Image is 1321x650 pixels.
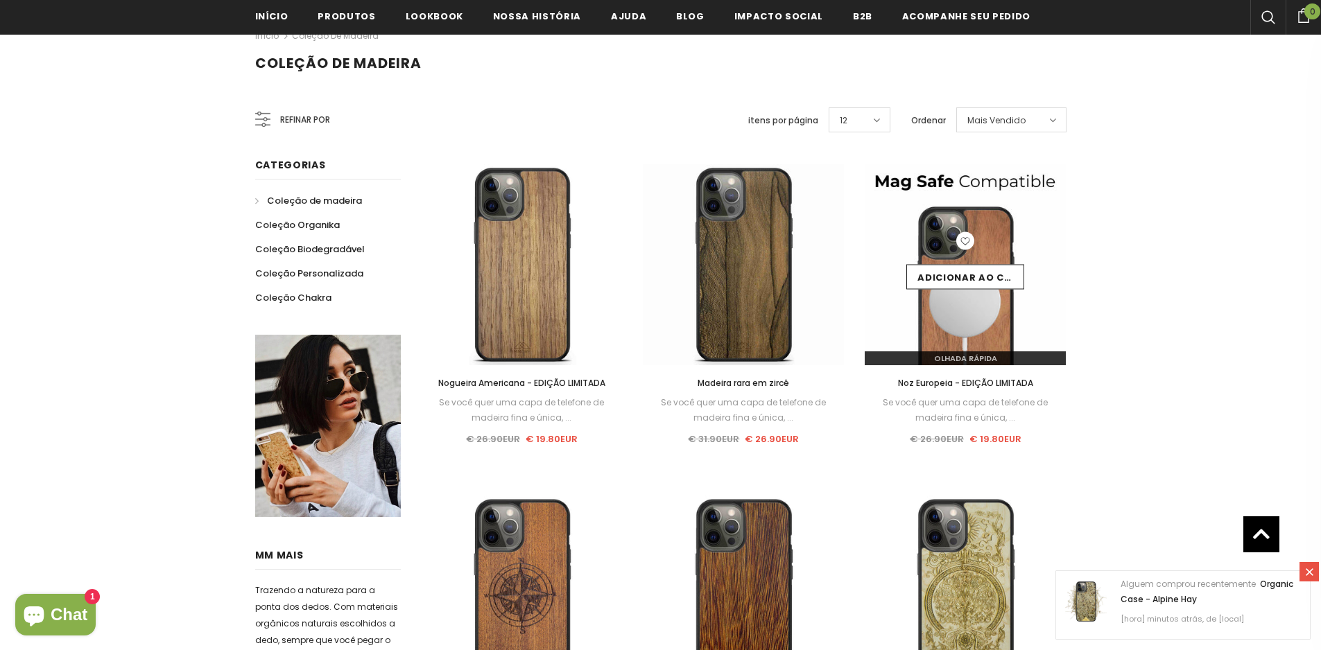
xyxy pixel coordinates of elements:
[1121,578,1256,590] span: Alguem comprou recentemente
[255,548,304,562] span: MM MAIS
[406,10,463,23] span: Lookbook
[865,164,1066,365] img: European Walnut - LIMITED EDITION
[422,395,623,425] div: Se você quer uma capa de telefone de madeira fina e única, ...
[493,10,581,23] span: Nossa história
[1286,6,1321,23] a: 0
[255,10,288,23] span: Início
[255,158,326,172] span: Categorias
[1304,3,1320,19] span: 0
[906,265,1024,290] a: Adicionar ao carrinho
[734,10,823,23] span: IMPACTO SOCIAL
[526,432,578,446] span: € 19.80EUR
[865,376,1066,391] a: Noz Europeia - EDIÇÃO LIMITADA
[643,395,844,425] div: Se você quer uma capa de telefone de madeira fina e única, ...
[643,376,844,391] a: Madeira rara em zircê
[255,218,340,231] span: Coleção Organika
[911,114,946,128] label: Ordenar
[255,243,365,256] span: Coleção Biodegradável
[255,237,365,261] a: Coleção Biodegradável
[255,291,331,304] span: Coleção Chakra
[255,28,279,44] a: Início
[865,351,1066,365] a: Olhada rápida
[865,395,1066,425] div: Se você quer uma capa de telefone de madeira fina e única, ...
[611,10,646,23] span: ajuda
[840,114,847,128] span: 12
[748,114,818,128] label: itens por página
[255,213,340,237] a: Coleção Organika
[910,432,964,446] span: € 26.90EUR
[967,114,1026,128] span: Mais Vendido
[676,10,705,23] span: Blog
[11,594,100,639] inbox-online-store-chat: Shopify online store chat
[255,188,362,213] a: Coleção de madeira
[255,286,331,310] a: Coleção Chakra
[255,261,363,286] a: Coleção Personalizada
[698,377,789,389] span: Madeira rara em zircê
[934,353,997,364] span: Olhada rápida
[466,432,520,446] span: € 26.90EUR
[267,194,362,207] span: Coleção de madeira
[280,112,330,128] span: Refinar por
[898,377,1033,389] span: Noz Europeia - EDIÇÃO LIMITADA
[902,10,1030,23] span: Acompanhe seu pedido
[438,377,605,389] span: Nogueira Americana - EDIÇÃO LIMITADA
[688,432,739,446] span: € 31.90EUR
[969,432,1021,446] span: € 19.80EUR
[255,53,422,73] span: Coleção de madeira
[422,376,623,391] a: Nogueira Americana - EDIÇÃO LIMITADA
[1121,613,1244,624] span: [hora] minutos atrás, de [local]
[745,432,799,446] span: € 26.90EUR
[853,10,872,23] span: B2B
[255,267,363,280] span: Coleção Personalizada
[318,10,375,23] span: Produtos
[292,30,379,42] a: Coleção de madeira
